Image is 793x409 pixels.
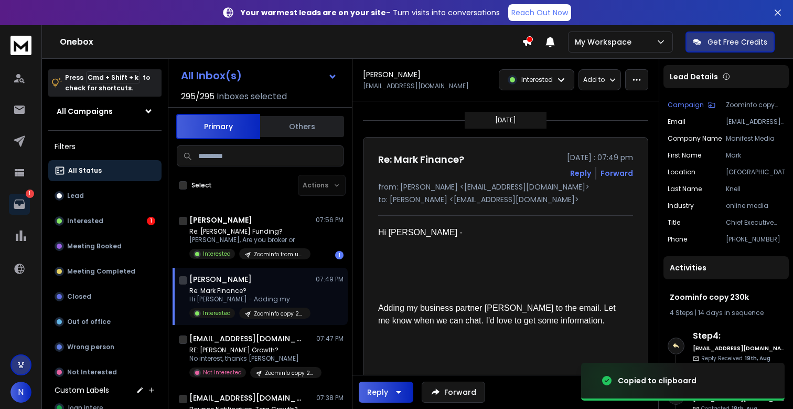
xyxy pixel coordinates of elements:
p: Zoominfo copy 230k [254,310,304,318]
p: 07:38 PM [316,394,344,402]
p: Knell [726,185,785,193]
button: Not Interested [48,362,162,383]
h3: Custom Labels [55,385,109,395]
button: Lead [48,185,162,206]
p: Company Name [668,134,722,143]
p: Out of office [67,318,111,326]
p: [EMAIL_ADDRESS][DOMAIN_NAME] [726,118,785,126]
span: 4 Steps [670,308,693,317]
p: Interested [521,76,553,84]
button: Meeting Booked [48,236,162,257]
p: [DATE] : 07:49 pm [567,152,633,163]
p: Not Interested [203,369,242,376]
p: Zoominfo copy 230k [726,101,785,109]
p: Phone [668,235,687,244]
button: Reply [359,382,413,403]
h1: [PERSON_NAME] [189,274,252,285]
p: [PERSON_NAME], Are you broker or [189,236,310,244]
p: Not Interested [67,368,117,376]
p: 07:47 PM [316,334,344,343]
p: Mark [726,151,785,160]
div: | [670,309,783,317]
div: Activities [663,256,789,279]
p: Interested [203,309,231,317]
p: First Name [668,151,701,160]
p: Meeting Booked [67,242,122,250]
p: Press to check for shortcuts. [65,72,150,93]
p: 07:49 PM [316,275,344,284]
p: Wrong person [67,343,114,351]
button: Primary [176,114,260,139]
h6: [EMAIL_ADDRESS][DOMAIN_NAME] [693,344,785,352]
p: No interest, thanks [PERSON_NAME] [189,354,315,363]
img: logo [10,36,31,55]
h1: [PERSON_NAME] [363,69,421,80]
p: RE: [PERSON_NAME] Growth? [189,346,315,354]
h1: [EMAIL_ADDRESS][DOMAIN_NAME] [189,393,305,403]
p: [GEOGRAPHIC_DATA] [726,168,785,176]
p: online media [726,202,785,210]
h6: Step 4 : [693,330,785,342]
span: Cmd + Shift + k [86,71,140,83]
p: Last Name [668,185,702,193]
button: Forward [422,382,485,403]
p: title [668,218,680,227]
p: Interested [203,250,231,258]
h1: [PERSON_NAME] [189,215,252,225]
span: 14 days in sequence [698,308,764,317]
p: Get Free Credits [708,37,767,47]
button: All Status [48,160,162,181]
p: 07:56 PM [316,216,344,224]
span: 295 / 295 [181,90,215,103]
p: Zoominfo from upwork guy maybe its a scam who knows [254,250,304,258]
p: All Status [68,166,102,175]
h1: Re: Mark Finance? [378,152,464,167]
p: 1 [26,190,34,198]
p: Lead [67,192,84,200]
a: Reach Out Now [508,4,571,21]
button: Get Free Credits [685,32,775,53]
h1: Zoominfo copy 230k [670,292,783,302]
p: Email [668,118,685,126]
p: Re: Mark Finance? [189,287,310,295]
p: [PHONE_NUMBER] [726,235,785,244]
h3: Inboxes selected [217,90,287,103]
a: 1 [9,194,30,215]
p: Closed [67,292,91,301]
div: Forward [601,168,633,179]
div: Adding my business partner [PERSON_NAME] to the email. Let me know when we can chat. I'd love to ... [378,302,625,327]
div: Hi [PERSON_NAME] - [378,226,625,239]
p: Zoominfo copy 230k [265,369,315,377]
button: Reply [570,168,591,179]
button: Others [260,115,344,138]
p: [EMAIL_ADDRESS][DOMAIN_NAME] [363,82,469,90]
div: Copied to clipboard [618,375,696,386]
p: [DATE] [495,116,516,124]
p: – Turn visits into conversations [241,7,500,18]
p: Chief Executive Officer [726,218,785,227]
p: Campaign [668,101,704,109]
p: to: [PERSON_NAME] <[EMAIL_ADDRESS][DOMAIN_NAME]> [378,194,633,205]
p: from: [PERSON_NAME] <[EMAIL_ADDRESS][DOMAIN_NAME]> [378,182,633,192]
button: N [10,382,31,403]
p: Lead Details [670,71,718,82]
p: My Workspace [575,37,636,47]
div: Reply [367,387,388,397]
div: 1 [335,251,344,259]
button: Closed [48,286,162,307]
h1: All Inbox(s) [181,70,242,81]
h3: Filters [48,139,162,154]
button: Interested1 [48,211,162,232]
p: Re: [PERSON_NAME] Funding? [189,227,310,236]
button: Meeting Completed [48,261,162,282]
label: Select [191,181,212,190]
p: Meeting Completed [67,267,135,276]
p: industry [668,202,694,210]
p: Manifest Media [726,134,785,143]
p: Add to [583,76,605,84]
h1: Onebox [60,36,522,48]
div: 1 [147,217,155,225]
strong: Your warmest leads are on your site [241,7,386,18]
